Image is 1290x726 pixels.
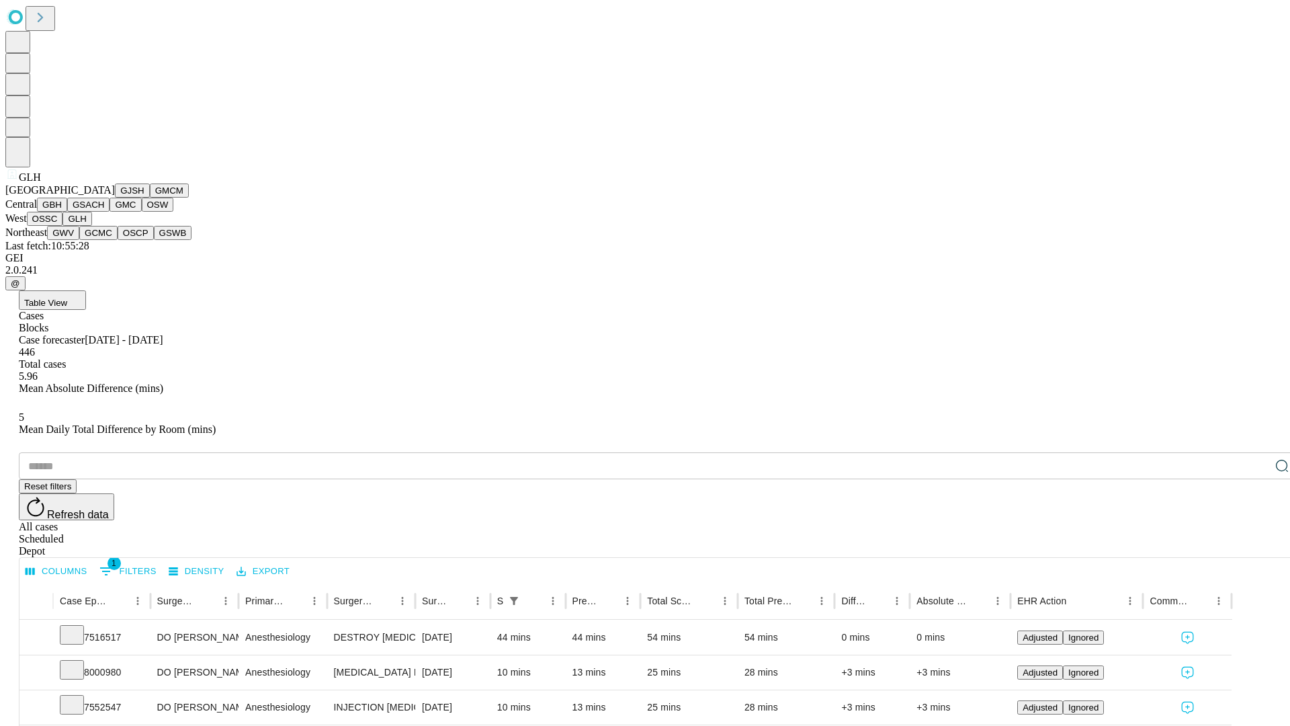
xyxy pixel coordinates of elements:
div: 13 mins [572,690,634,725]
span: Ignored [1068,668,1099,678]
button: OSSC [27,212,63,226]
div: 8000980 [60,655,144,690]
div: 10 mins [497,690,559,725]
button: Sort [1068,592,1086,610]
div: +3 mins [916,690,1004,725]
button: Show filters [96,561,160,582]
span: 5.96 [19,370,38,382]
span: Case forecaster [19,334,85,346]
button: Refresh data [19,493,114,520]
button: Sort [286,592,305,610]
button: GWV [47,226,79,240]
div: 44 mins [497,620,559,655]
span: GLH [19,171,41,183]
button: Export [233,561,293,582]
div: Surgery Name [334,596,373,606]
div: Surgeon Name [157,596,196,606]
div: 44 mins [572,620,634,655]
button: Show filters [505,592,523,610]
div: Total Scheduled Duration [647,596,695,606]
div: [MEDICAL_DATA] INTERMEDIATE [GEOGRAPHIC_DATA] [334,655,408,690]
div: Anesthesiology [245,690,320,725]
div: Anesthesiology [245,620,320,655]
div: 54 mins [744,620,828,655]
div: 10 mins [497,655,559,690]
div: DESTROY [MEDICAL_DATA] SACRAL NERVE IMAGING SINGLE [334,620,408,655]
button: Sort [970,592,988,610]
button: Menu [618,592,637,610]
span: Central [5,198,37,210]
div: 25 mins [647,655,731,690]
div: 0 mins [841,620,903,655]
button: Sort [449,592,468,610]
button: Ignored [1063,631,1104,645]
button: Expand [26,661,46,685]
span: Mean Daily Total Difference by Room (mins) [19,424,216,435]
button: Adjusted [1017,700,1063,715]
span: Adjusted [1023,702,1058,713]
span: Adjusted [1023,633,1058,643]
button: Table View [19,290,86,310]
span: Ignored [1068,702,1099,713]
button: GSWB [154,226,192,240]
button: Menu [544,592,562,610]
button: Sort [525,592,544,610]
button: GMC [110,198,141,212]
div: 28 mins [744,690,828,725]
div: 54 mins [647,620,731,655]
div: +3 mins [841,655,903,690]
button: Menu [988,592,1007,610]
button: Ignored [1063,665,1104,680]
button: Menu [305,592,324,610]
div: [DATE] [422,690,484,725]
button: Sort [1191,592,1209,610]
button: GCMC [79,226,118,240]
button: GLH [62,212,91,226]
span: 1 [107,557,121,570]
span: Mean Absolute Difference (mins) [19,382,163,394]
button: Menu [393,592,412,610]
button: Expand [26,627,46,650]
div: 25 mins [647,690,731,725]
div: Primary Service [245,596,284,606]
div: Absolute Difference [916,596,968,606]
span: [DATE] - [DATE] [85,334,163,346]
div: DO [PERSON_NAME] [PERSON_NAME] [157,620,232,655]
button: Reset filters [19,479,77,493]
button: Menu [1121,592,1139,610]
div: DO [PERSON_NAME] [PERSON_NAME] [157,690,232,725]
button: Adjusted [1017,631,1063,645]
div: Total Predicted Duration [744,596,793,606]
button: OSW [142,198,174,212]
button: GBH [37,198,67,212]
div: Comments [1150,596,1189,606]
div: 7516517 [60,620,144,655]
button: GMCM [150,184,189,198]
button: GJSH [115,184,150,198]
div: Scheduled In Room Duration [497,596,503,606]
span: Northeast [5,227,47,238]
button: Select columns [22,561,91,582]
button: Adjusted [1017,665,1063,680]
div: EHR Action [1017,596,1066,606]
span: [GEOGRAPHIC_DATA] [5,184,115,196]
button: Sort [110,592,128,610]
span: Total cases [19,358,66,370]
div: 0 mins [916,620,1004,655]
button: OSCP [118,226,154,240]
button: Sort [869,592,888,610]
button: Ignored [1063,700,1104,715]
button: Sort [198,592,216,610]
div: 13 mins [572,655,634,690]
div: +3 mins [841,690,903,725]
span: 446 [19,346,35,358]
button: Menu [468,592,487,610]
div: 2.0.241 [5,264,1285,276]
span: Adjusted [1023,668,1058,678]
button: Menu [1209,592,1228,610]
button: Density [165,561,228,582]
div: Anesthesiology [245,655,320,690]
div: Difference [841,596,867,606]
div: DO [PERSON_NAME] [PERSON_NAME] [157,655,232,690]
button: Sort [793,592,812,610]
